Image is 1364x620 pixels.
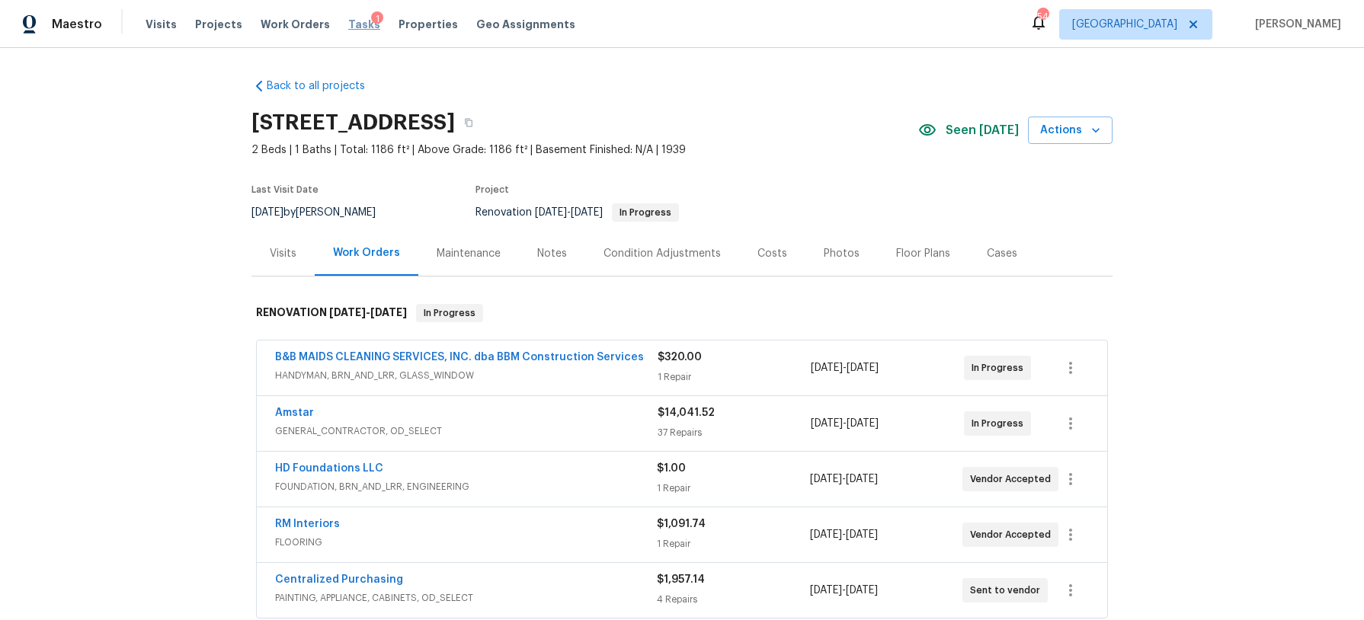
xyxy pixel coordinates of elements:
[658,369,811,385] div: 1 Repair
[604,246,721,261] div: Condition Adjustments
[437,246,501,261] div: Maintenance
[455,109,482,136] button: Copy Address
[475,185,509,194] span: Project
[275,574,403,585] a: Centralized Purchasing
[847,418,879,429] span: [DATE]
[251,142,918,158] span: 2 Beds | 1 Baths | Total: 1186 ft² | Above Grade: 1186 ft² | Basement Finished: N/A | 1939
[946,123,1019,138] span: Seen [DATE]
[846,585,878,596] span: [DATE]
[657,519,706,529] span: $1,091.74
[657,481,809,496] div: 1 Repair
[195,17,242,32] span: Projects
[657,574,705,585] span: $1,957.14
[757,246,787,261] div: Costs
[811,418,843,429] span: [DATE]
[658,425,811,440] div: 37 Repairs
[613,208,677,217] span: In Progress
[846,529,878,540] span: [DATE]
[810,585,842,596] span: [DATE]
[972,360,1029,376] span: In Progress
[970,527,1057,542] span: Vendor Accepted
[333,245,400,260] div: Work Orders
[275,407,314,418] a: Amstar
[371,11,383,27] div: 1
[535,207,603,218] span: -
[275,352,644,363] a: B&B MAIDS CLEANING SERVICES, INC. dba BBM Construction Services
[846,474,878,484] span: [DATE]
[657,463,686,474] span: $1.00
[537,246,567,261] div: Notes
[476,17,575,32] span: Geo Assignments
[571,207,603,218] span: [DATE]
[275,535,657,550] span: FLOORING
[811,416,879,431] span: -
[270,246,296,261] div: Visits
[256,304,407,322] h6: RENOVATION
[810,471,878,487] span: -
[657,592,809,607] div: 4 Repairs
[251,78,398,94] a: Back to all projects
[329,307,407,318] span: -
[810,527,878,542] span: -
[810,583,878,598] span: -
[1040,121,1100,140] span: Actions
[52,17,102,32] span: Maestro
[972,416,1029,431] span: In Progress
[810,474,842,484] span: [DATE]
[535,207,567,218] span: [DATE]
[399,17,458,32] span: Properties
[896,246,950,261] div: Floor Plans
[261,17,330,32] span: Work Orders
[970,471,1057,487] span: Vendor Accepted
[475,207,679,218] span: Renovation
[275,519,340,529] a: RM Interiors
[1249,17,1341,32] span: [PERSON_NAME]
[251,207,283,218] span: [DATE]
[1028,117,1113,145] button: Actions
[970,583,1046,598] span: Sent to vendor
[251,289,1113,337] div: RENOVATION [DATE]-[DATE]In Progress
[251,185,319,194] span: Last Visit Date
[146,17,177,32] span: Visits
[275,479,657,494] span: FOUNDATION, BRN_AND_LRR, ENGINEERING
[275,368,658,383] span: HANDYMAN, BRN_AND_LRR, GLASS_WINDOW
[1072,17,1177,32] span: [GEOGRAPHIC_DATA]
[811,363,843,373] span: [DATE]
[348,19,380,30] span: Tasks
[810,529,842,540] span: [DATE]
[657,536,809,551] div: 1 Repair
[370,307,407,318] span: [DATE]
[251,203,394,222] div: by [PERSON_NAME]
[658,407,715,418] span: $14,041.52
[251,115,455,130] h2: [STREET_ADDRESS]
[658,352,702,363] span: $320.00
[275,590,657,606] span: PAINTING, APPLIANCE, CABINETS, OD_SELECT
[275,463,383,474] a: HD Foundations LLC
[847,363,879,373] span: [DATE]
[275,423,658,439] span: GENERAL_CONTRACTOR, OD_SELECT
[987,246,1017,261] div: Cases
[811,360,879,376] span: -
[1037,9,1048,24] div: 54
[418,305,482,321] span: In Progress
[824,246,860,261] div: Photos
[329,307,366,318] span: [DATE]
